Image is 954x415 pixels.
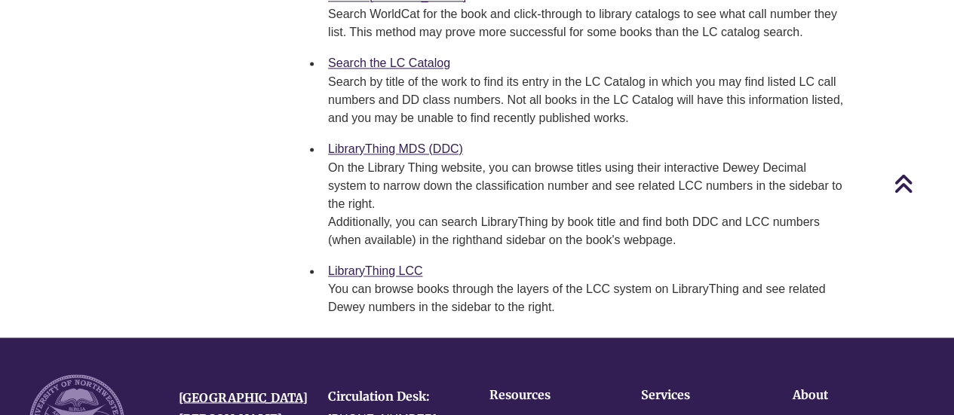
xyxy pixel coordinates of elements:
[328,264,422,277] a: LibraryThing LCC
[328,389,455,403] h4: Circulation Desk:
[328,5,847,41] div: Search WorldCat for the book and click-through to library catalogs to see what call number they l...
[328,280,847,316] div: You can browse books through the layers of the LCC system on LibraryThing and see related Dewey n...
[328,159,847,249] div: On the Library Thing website, you can browse titles using their interactive Dewey Decimal system ...
[179,389,308,404] a: [GEOGRAPHIC_DATA]
[328,56,450,69] a: Search the LC Catalog
[641,388,746,401] h4: Services
[793,388,897,401] h4: About
[489,388,594,401] h4: Resources
[328,142,463,155] a: LibraryThing MDS (DDC)
[328,73,847,127] div: Search by title of the work to find its entry in the LC Catalog in which you may find listed LC c...
[894,173,950,194] a: Back to Top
